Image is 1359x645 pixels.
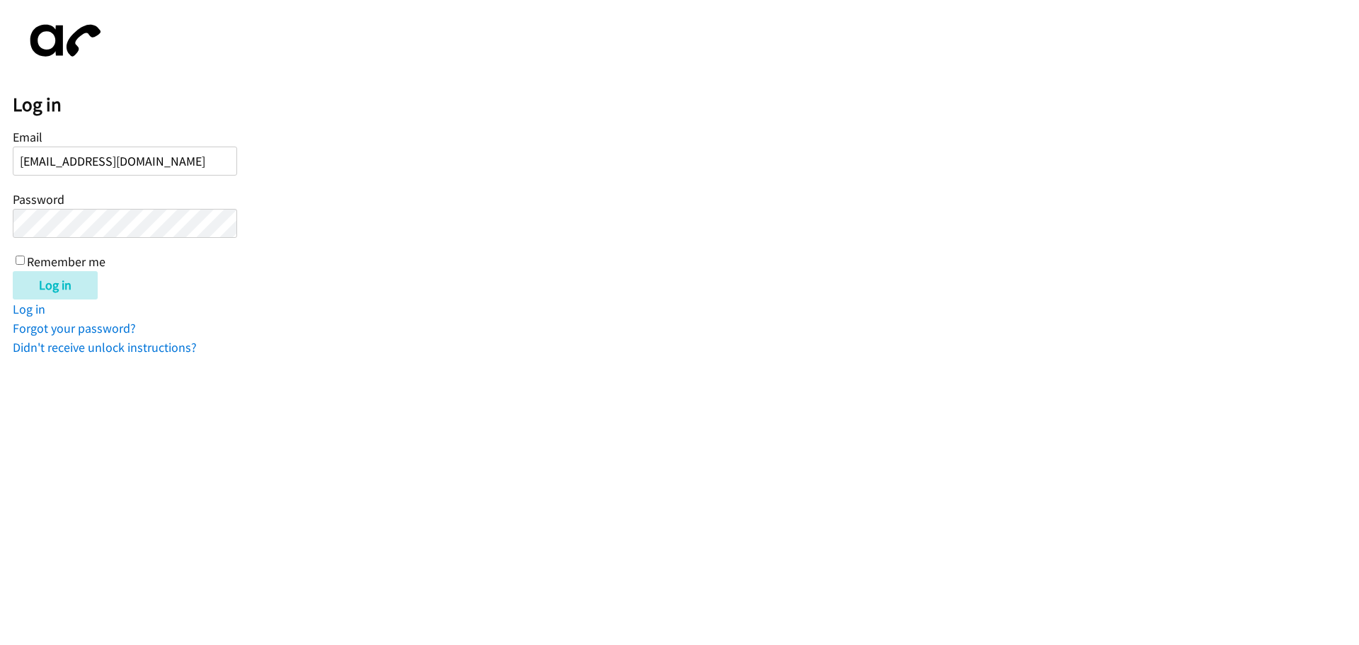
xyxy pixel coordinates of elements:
[13,320,136,336] a: Forgot your password?
[13,271,98,299] input: Log in
[13,93,1359,117] h2: Log in
[13,129,42,145] label: Email
[13,13,112,69] img: aphone-8a226864a2ddd6a5e75d1ebefc011f4aa8f32683c2d82f3fb0802fe031f96514.svg
[13,339,197,355] a: Didn't receive unlock instructions?
[27,253,105,270] label: Remember me
[13,191,64,207] label: Password
[13,301,45,317] a: Log in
